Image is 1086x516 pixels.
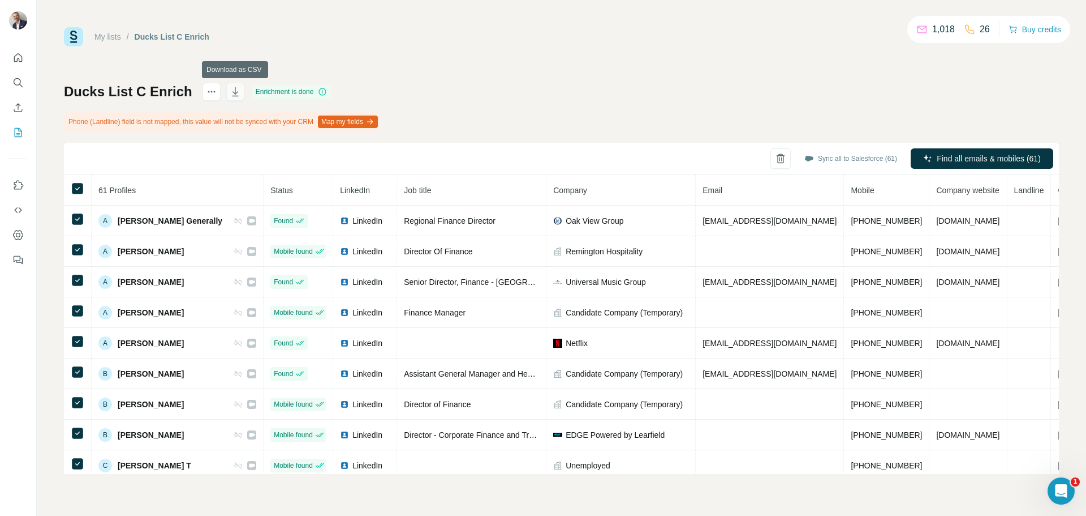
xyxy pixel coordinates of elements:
div: A [98,214,112,228]
span: Remington Hospitality [566,246,643,257]
span: Mobile found [274,246,313,257]
span: [PHONE_NUMBER] [851,430,922,440]
span: Regional Finance Director [404,216,495,225]
img: LinkedIn logo [340,308,349,317]
span: Universal Music Group [566,276,646,288]
div: Phone (Landline) field is not mapped, this value will not be synced with your CRM [64,112,380,131]
button: Use Surfe on LinkedIn [9,175,27,195]
span: Candidate Company (Temporary) [566,368,683,379]
span: LinkedIn [352,307,382,318]
img: LinkedIn logo [340,400,349,409]
div: B [98,398,112,411]
button: Dashboard [9,225,27,245]
img: LinkedIn logo [340,216,349,225]
div: A [98,306,112,319]
li: / [127,31,129,42]
span: LinkedIn [352,338,382,349]
span: [PERSON_NAME] [118,307,184,318]
span: Mobile found [274,308,313,318]
a: My lists [94,32,121,41]
span: Candidate Company (Temporary) [566,307,683,318]
img: company-logo [553,433,562,437]
span: [PHONE_NUMBER] [851,369,922,378]
span: [PHONE_NUMBER] [851,278,922,287]
span: Found [274,338,293,348]
span: Director - Corporate Finance and Treasury [404,430,553,440]
img: LinkedIn logo [340,247,349,256]
p: 1,018 [932,23,955,36]
span: [DOMAIN_NAME] [936,278,999,287]
span: Unemployed [566,460,610,471]
button: Map my fields [318,116,378,128]
span: Oak View Group [566,215,623,227]
button: Search [9,73,27,93]
button: Use Surfe API [9,200,27,220]
span: [DOMAIN_NAME] [936,247,999,256]
span: Mobile [851,186,874,195]
span: Find all emails & mobiles (61) [937,153,1041,164]
span: [DOMAIN_NAME] [936,430,999,440]
span: Finance Manager [404,308,466,317]
img: company-logo [553,216,562,225]
button: Quick start [9,48,27,68]
span: Candidate Company (Temporary) [566,399,683,410]
span: Mobile found [274,399,313,410]
button: My lists [9,122,27,143]
span: [PHONE_NUMBER] [851,216,922,225]
span: Senior Director, Finance - [GEOGRAPHIC_DATA] [404,278,578,287]
img: Surfe Logo [64,27,83,46]
span: Director of Finance [404,400,471,409]
div: A [98,275,112,289]
span: [PERSON_NAME] Generally [118,215,222,227]
span: LinkedIn [352,246,382,257]
span: LinkedIn [352,368,382,379]
span: [PHONE_NUMBER] [851,308,922,317]
img: LinkedIn logo [340,278,349,287]
span: [PHONE_NUMBER] [851,339,922,348]
img: LinkedIn logo [340,339,349,348]
span: [EMAIL_ADDRESS][DOMAIN_NAME] [703,278,837,287]
div: A [98,336,112,350]
span: Email [703,186,722,195]
span: Mobile found [274,430,313,440]
img: LinkedIn logo [340,461,349,470]
button: Buy credits [1009,22,1061,37]
span: [PHONE_NUMBER] [851,247,922,256]
span: [PERSON_NAME] [118,399,184,410]
span: EDGE Powered by Learfield [566,429,665,441]
span: 61 Profiles [98,186,136,195]
span: [PHONE_NUMBER] [851,400,922,409]
span: [DOMAIN_NAME] [936,216,999,225]
span: Found [274,216,293,226]
div: B [98,367,112,381]
span: LinkedIn [352,399,382,410]
span: LinkedIn [352,276,382,288]
iframe: Intercom live chat [1048,477,1075,505]
img: company-logo [553,339,562,348]
span: Job title [404,186,431,195]
span: [EMAIL_ADDRESS][DOMAIN_NAME] [703,369,837,378]
div: A [98,245,112,258]
button: Feedback [9,250,27,270]
span: LinkedIn [352,460,382,471]
span: [PERSON_NAME] [118,276,184,288]
img: LinkedIn logo [340,430,349,440]
span: LinkedIn [352,215,382,227]
span: Country [1058,186,1085,195]
button: Enrich CSV [9,97,27,118]
span: [PERSON_NAME] [118,338,184,349]
img: company-logo [553,278,562,287]
span: Company website [936,186,999,195]
span: LinkedIn [340,186,370,195]
span: LinkedIn [352,429,382,441]
span: [PERSON_NAME] T [118,460,191,471]
span: [PERSON_NAME] [118,246,184,257]
span: Found [274,369,293,379]
div: B [98,428,112,442]
span: Status [270,186,293,195]
span: Landline [1014,186,1044,195]
span: Found [274,277,293,287]
div: C [98,459,112,472]
span: Mobile found [274,460,313,471]
span: 1 [1071,477,1080,487]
